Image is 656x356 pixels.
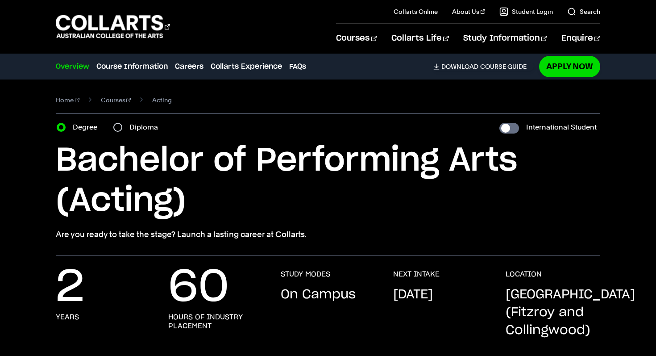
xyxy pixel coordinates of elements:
a: Home [56,94,79,106]
label: Diploma [129,121,163,134]
a: Apply Now [539,56,600,77]
a: FAQs [289,61,306,72]
a: Courses [101,94,131,106]
p: [DATE] [393,286,433,304]
a: DownloadCourse Guide [433,63,534,71]
h3: hours of industry placement [168,313,263,331]
span: Acting [152,94,172,106]
p: On Campus [281,286,356,304]
a: Courses [336,24,377,53]
a: Collarts Life [391,24,449,53]
a: Student Login [499,7,553,16]
a: Careers [175,61,203,72]
label: International Student [526,121,597,134]
p: 2 [56,270,84,306]
p: 60 [168,270,229,306]
h1: Bachelor of Performing Arts (Acting) [56,141,600,221]
div: Go to homepage [56,14,170,39]
a: Search [567,7,600,16]
h3: STUDY MODES [281,270,330,279]
span: Download [441,63,478,71]
a: About Us [452,7,485,16]
h3: NEXT INTAKE [393,270,440,279]
a: Study Information [463,24,547,53]
p: Are you ready to take the stage? Launch a lasting career at Collarts. [56,228,600,241]
p: [GEOGRAPHIC_DATA] (Fitzroy and Collingwood) [506,286,635,339]
a: Enquire [561,24,600,53]
label: Degree [73,121,103,134]
h3: years [56,313,79,322]
a: Overview [56,61,89,72]
a: Collarts Experience [211,61,282,72]
a: Collarts Online [394,7,438,16]
a: Course Information [96,61,168,72]
h3: LOCATION [506,270,542,279]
